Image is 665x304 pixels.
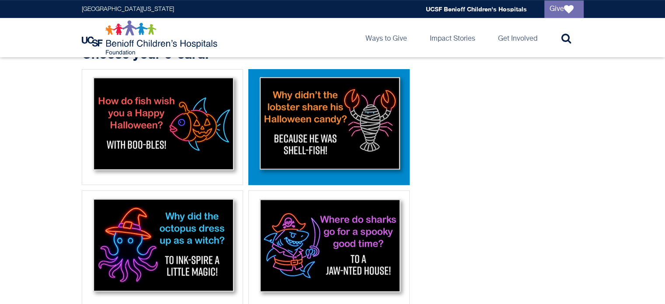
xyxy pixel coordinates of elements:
[426,5,527,13] a: UCSF Benioff Children's Hospitals
[82,46,209,62] strong: Choose your e-card:
[544,0,584,18] a: Give
[85,193,240,301] img: Octopus
[251,193,407,301] img: Shark
[423,18,482,57] a: Impact Stories
[248,69,410,185] div: Lobster
[82,69,243,185] div: Fish
[85,72,240,179] img: Fish
[491,18,544,57] a: Get Involved
[251,72,407,179] img: Lobster
[82,6,174,12] a: [GEOGRAPHIC_DATA][US_STATE]
[359,18,414,57] a: Ways to Give
[82,20,219,55] img: Logo for UCSF Benioff Children's Hospitals Foundation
